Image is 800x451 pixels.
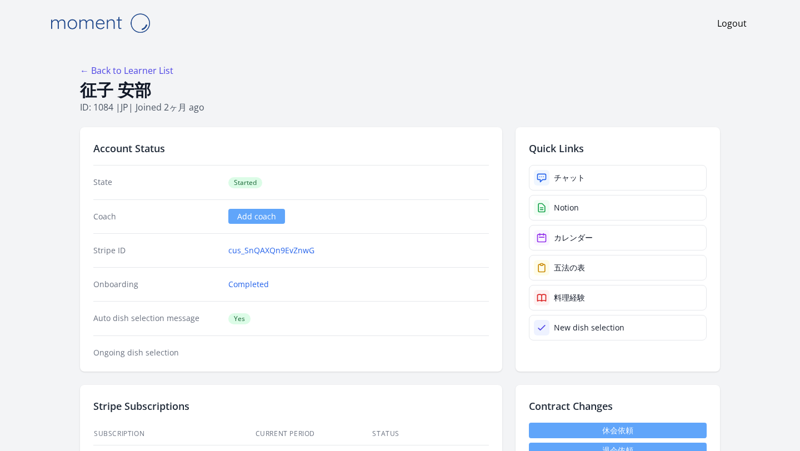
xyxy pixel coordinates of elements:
[93,347,219,358] dt: Ongoing dish selection
[80,101,720,114] p: ID: 1084 | | Joined 2ヶ月 ago
[93,141,489,156] h2: Account Status
[228,245,314,256] a: cus_SnQAXQn9EvZnwG
[554,172,585,183] div: チャット
[717,17,747,30] a: Logout
[44,9,156,37] img: Moment
[554,232,593,243] div: カレンダー
[93,313,219,324] dt: Auto dish selection message
[93,245,219,256] dt: Stripe ID
[80,79,720,101] h1: 征子 安部
[121,101,128,113] span: jp
[228,177,262,188] span: Started
[554,292,585,303] div: 料理経験
[93,423,255,445] th: Subscription
[228,279,269,290] a: Completed
[529,423,707,438] a: 休会依頼
[529,225,707,250] a: カレンダー
[529,398,707,414] h2: Contract Changes
[228,209,285,224] a: Add coach
[529,165,707,191] a: チャット
[554,322,624,333] div: New dish selection
[529,285,707,310] a: 料理経験
[372,423,489,445] th: Status
[80,64,173,77] a: ← Back to Learner List
[255,423,372,445] th: Current Period
[529,255,707,280] a: 五法の表
[228,313,251,324] span: Yes
[554,202,579,213] div: Notion
[554,262,585,273] div: 五法の表
[529,195,707,221] a: Notion
[529,141,707,156] h2: Quick Links
[93,398,489,414] h2: Stripe Subscriptions
[93,211,219,222] dt: Coach
[93,279,219,290] dt: Onboarding
[529,315,707,340] a: New dish selection
[93,177,219,188] dt: State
